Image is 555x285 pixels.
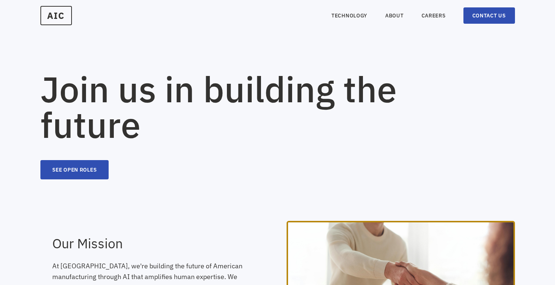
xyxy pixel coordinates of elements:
a: AIC [40,6,72,25]
h1: Join us in building the future [40,71,468,142]
button: SEE OPEN ROLES [40,160,109,179]
a: ABOUT [385,12,404,19]
a: CONTACT US [463,7,515,24]
b: Our Mission [52,235,123,252]
a: TECHNOLOGY [331,12,367,19]
a: CAREERS [422,12,446,19]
